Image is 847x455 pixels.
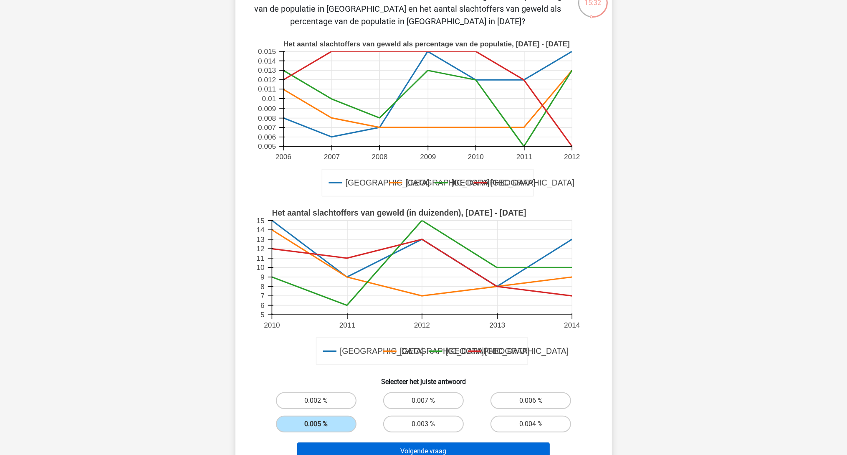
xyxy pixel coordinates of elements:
text: 2011 [339,321,355,329]
text: [GEOGRAPHIC_DATA] [340,347,424,356]
text: 2007 [324,153,339,161]
text: 14 [256,226,265,234]
text: 6 [260,301,265,310]
text: 2010 [264,321,280,329]
text: [GEOGRAPHIC_DATA] [405,178,489,188]
text: 0.005 [258,142,276,151]
text: [GEOGRAPHIC_DATA] [345,178,429,188]
text: 2006 [275,153,291,161]
text: 13 [256,235,264,244]
label: 0.007 % [383,392,464,409]
text: 2014 [564,321,580,329]
text: [GEOGRAPHIC_DATA] [485,347,569,356]
text: 0.009 [258,104,276,113]
text: [GEOGRAPHIC_DATA] [451,178,535,188]
text: 12 [256,245,264,253]
label: 0.003 % [383,416,464,432]
text: 10 [256,264,264,272]
text: 0.008 [258,114,276,122]
text: Het aantal slachtoffers van geweld (in duizenden), [DATE] - [DATE] [272,208,526,217]
text: 9 [260,273,265,281]
text: 2010 [468,153,483,161]
text: 0.013 [258,66,276,74]
text: 0.006 [258,133,276,141]
text: 11 [256,254,264,262]
label: 0.006 % [491,392,571,409]
text: 2008 [372,153,387,161]
text: 7 [260,292,265,300]
text: 5 [260,311,265,319]
text: [GEOGRAPHIC_DATA] [490,178,574,188]
h6: Selecteer het juiste antwoord [249,371,599,386]
text: 0.01 [262,94,276,103]
text: 8 [260,282,265,291]
label: 0.002 % [276,392,356,409]
text: [GEOGRAPHIC_DATA] [400,347,484,356]
text: 2013 [489,321,505,329]
text: Het aantal slachtoffers van geweld als percentage van de populatie, [DATE] - [DATE] [283,40,569,48]
label: 0.005 % [276,416,356,432]
text: 2009 [420,153,436,161]
text: 0.007 [258,123,276,132]
label: 0.004 % [491,416,571,432]
text: 0.011 [258,85,276,94]
text: 2012 [414,321,430,329]
text: 0.014 [258,57,276,65]
text: [GEOGRAPHIC_DATA] [445,347,529,356]
text: 0.015 [258,47,276,56]
text: 0.012 [258,76,276,84]
text: 2011 [516,153,532,161]
text: 2012 [564,153,580,161]
text: 15 [256,216,264,225]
